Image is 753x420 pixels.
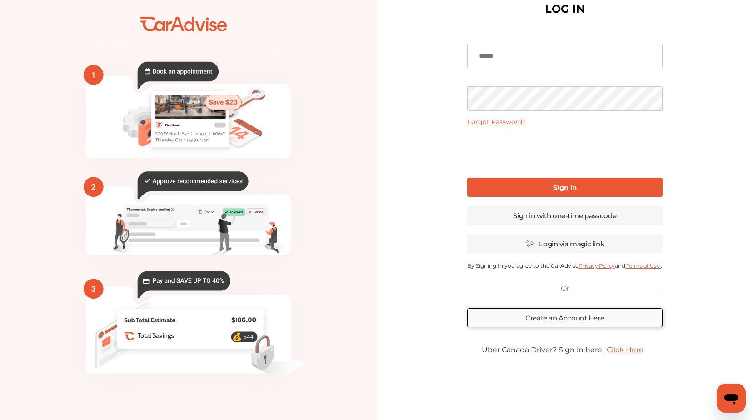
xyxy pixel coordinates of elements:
[602,341,648,359] a: Click Here
[553,183,577,192] b: Sign In
[545,5,585,14] h1: LOG IN
[467,178,663,197] a: Sign In
[496,133,634,169] iframe: reCAPTCHA
[467,118,526,126] a: Forgot Password?
[525,240,534,248] img: magic_icon.32c66aac.svg
[561,284,569,294] p: Or
[467,262,663,269] p: By Signing In you agree to the CarAdvise and .
[467,206,663,225] a: Sign in with one-time passcode
[467,308,663,327] a: Create an Account Here
[232,332,242,342] text: 💰
[467,234,663,253] a: Login via magic link
[625,262,661,269] a: Terms of Use
[717,384,746,413] iframe: Button to launch messaging window
[578,262,614,269] a: Privacy Policy
[482,345,602,354] span: Uber Canada Driver? Sign in here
